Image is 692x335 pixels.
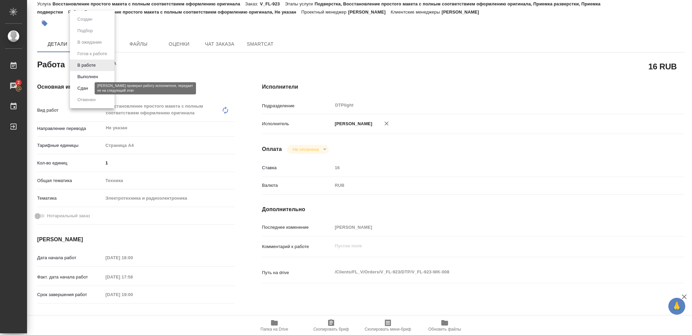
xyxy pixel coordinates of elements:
[75,73,100,81] button: Выполнен
[75,39,104,46] button: В ожидании
[75,16,94,23] button: Создан
[75,62,98,69] button: В работе
[75,96,98,104] button: Отменен
[75,50,109,58] button: Готов к работе
[75,27,95,35] button: Подбор
[75,85,90,92] button: Сдан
